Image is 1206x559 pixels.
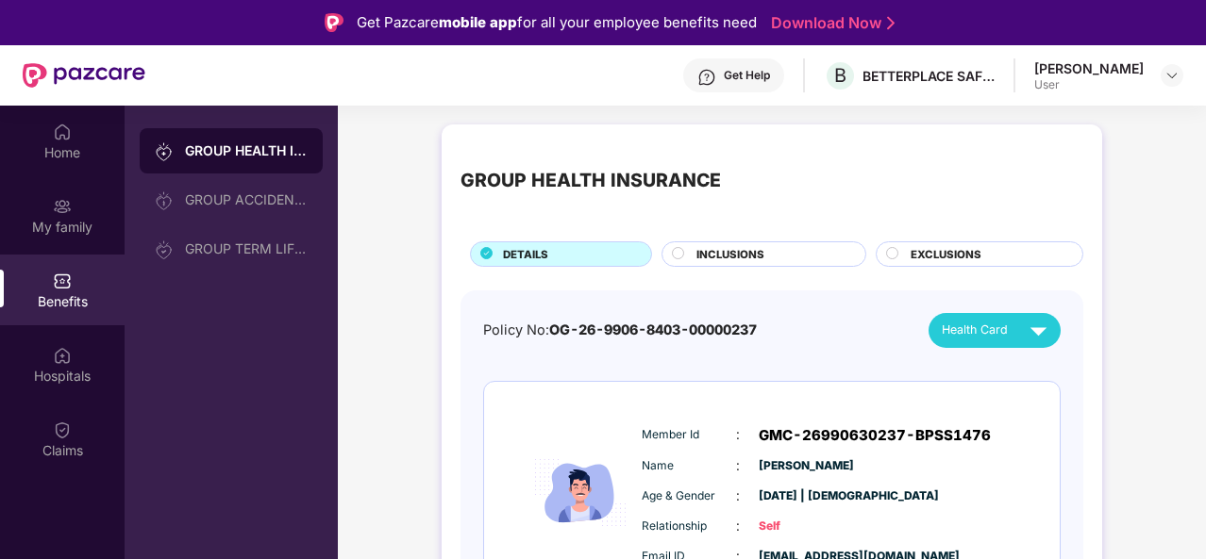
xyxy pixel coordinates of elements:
[642,457,736,475] span: Name
[759,424,991,447] span: GMC-26990630237-BPSS1476
[483,320,757,341] div: Policy No:
[736,455,740,476] span: :
[23,63,145,88] img: New Pazcare Logo
[759,457,853,475] span: [PERSON_NAME]
[503,246,548,263] span: DETAILS
[53,197,72,216] img: svg+xml;base64,PHN2ZyB3aWR0aD0iMjAiIGhlaWdodD0iMjAiIHZpZXdCb3g9IjAgMCAyMCAyMCIgZmlsbD0ibm9uZSIgeG...
[736,516,740,536] span: :
[724,68,770,83] div: Get Help
[942,321,1008,339] span: Health Card
[1022,314,1055,347] img: svg+xml;base64,PHN2ZyB4bWxucz0iaHR0cDovL3d3dy53My5vcmcvMjAwMC9zdmciIHZpZXdCb3g9IjAgMCAyNCAyNCIgd2...
[834,64,846,87] span: B
[155,142,174,161] img: svg+xml;base64,PHN2ZyB3aWR0aD0iMjAiIGhlaWdodD0iMjAiIHZpZXdCb3g9IjAgMCAyMCAyMCIgZmlsbD0ibm9uZSIgeG...
[549,321,757,337] span: OG-26-9906-8403-00000237
[771,13,889,33] a: Download Now
[185,241,308,256] div: GROUP TERM LIFE INSURANCE
[185,141,308,160] div: GROUP HEALTH INSURANCE
[1034,59,1144,77] div: [PERSON_NAME]
[439,13,517,31] strong: mobile app
[357,11,757,34] div: Get Pazcare for all your employee benefits need
[185,192,308,207] div: GROUP ACCIDENTAL INSURANCE
[53,271,72,290] img: svg+xml;base64,PHN2ZyBpZD0iQmVuZWZpdHMiIHhtbG5zPSJodHRwOi8vd3d3LnczLm9yZy8yMDAwL3N2ZyIgd2lkdGg9Ij...
[863,67,995,85] div: BETTERPLACE SAFETY SOLUTIONS PRIVATE LIMITED
[697,68,716,87] img: svg+xml;base64,PHN2ZyBpZD0iSGVscC0zMngzMiIgeG1sbnM9Imh0dHA6Ly93d3cudzMub3JnLzIwMDAvc3ZnIiB3aWR0aD...
[736,424,740,445] span: :
[461,166,721,195] div: GROUP HEALTH INSURANCE
[1034,77,1144,92] div: User
[53,420,72,439] img: svg+xml;base64,PHN2ZyBpZD0iQ2xhaW0iIHhtbG5zPSJodHRwOi8vd3d3LnczLm9yZy8yMDAwL3N2ZyIgd2lkdGg9IjIwIi...
[155,240,174,259] img: svg+xml;base64,PHN2ZyB3aWR0aD0iMjAiIGhlaWdodD0iMjAiIHZpZXdCb3g9IjAgMCAyMCAyMCIgZmlsbD0ibm9uZSIgeG...
[155,191,174,210] img: svg+xml;base64,PHN2ZyB3aWR0aD0iMjAiIGhlaWdodD0iMjAiIHZpZXdCb3g9IjAgMCAyMCAyMCIgZmlsbD0ibm9uZSIgeG...
[53,346,72,365] img: svg+xml;base64,PHN2ZyBpZD0iSG9zcGl0YWxzIiB4bWxucz0iaHR0cDovL3d3dy53My5vcmcvMjAwMC9zdmciIHdpZHRoPS...
[53,123,72,141] img: svg+xml;base64,PHN2ZyBpZD0iSG9tZSIgeG1sbnM9Imh0dHA6Ly93d3cudzMub3JnLzIwMDAvc3ZnIiB3aWR0aD0iMjAiIG...
[887,13,895,33] img: Stroke
[642,487,736,505] span: Age & Gender
[642,518,736,535] span: Relationship
[642,426,736,444] span: Member Id
[759,487,853,505] span: [DATE] | [DEMOGRAPHIC_DATA]
[911,246,981,263] span: EXCLUSIONS
[1164,68,1180,83] img: svg+xml;base64,PHN2ZyBpZD0iRHJvcGRvd24tMzJ4MzIiIHhtbG5zPSJodHRwOi8vd3d3LnczLm9yZy8yMDAwL3N2ZyIgd2...
[325,13,343,32] img: Logo
[736,485,740,506] span: :
[696,246,764,263] span: INCLUSIONS
[759,518,853,535] span: Self
[929,313,1061,348] button: Health Card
